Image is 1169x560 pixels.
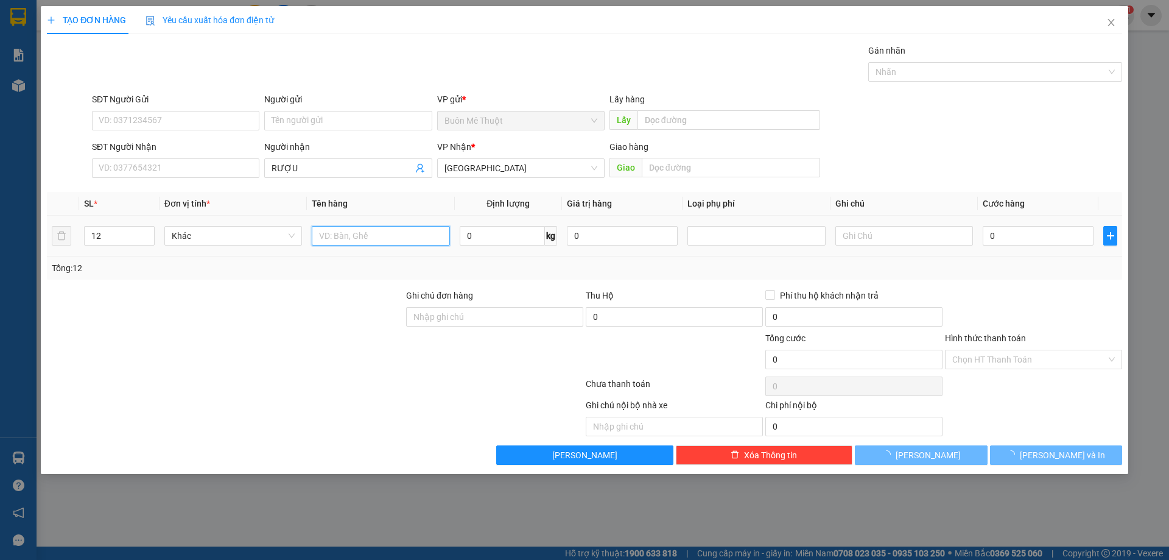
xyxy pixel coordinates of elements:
button: [PERSON_NAME] [496,445,673,465]
input: Nhập ghi chú [586,417,763,436]
div: Chi phí nội bộ [765,399,943,417]
div: Người gửi [264,93,432,106]
input: Dọc đường [637,110,820,130]
span: TẠO ĐƠN HÀNG [47,15,126,25]
span: [PERSON_NAME] [896,448,961,462]
button: Close [1094,6,1128,40]
span: Sài Gòn [444,159,597,177]
th: Ghi chú [830,192,978,216]
span: close [1106,18,1116,27]
span: [PERSON_NAME] và In [1020,448,1105,462]
span: [PERSON_NAME] [552,448,617,462]
input: Dọc đường [642,158,820,177]
span: loading [882,450,896,459]
span: Tổng cước [765,333,806,343]
div: Ghi chú nội bộ nhà xe [586,399,763,417]
span: Phí thu hộ khách nhận trả [775,289,883,302]
span: Giao hàng [609,142,648,152]
th: Loại phụ phí [683,192,830,216]
span: Thu Hộ [586,291,614,300]
div: SĐT Người Nhận [92,140,259,154]
button: delete [52,226,71,246]
label: Ghi chú đơn hàng [406,291,473,300]
input: Ghi chú đơn hàng [406,307,583,327]
span: Khác [172,227,295,245]
span: Buôn Mê Thuột [444,112,597,130]
div: SĐT Người Gửi [92,93,259,106]
div: Chưa thanh toán [584,377,764,399]
span: Cước hàng [983,199,1025,208]
span: Lấy hàng [609,94,645,104]
button: deleteXóa Thông tin [676,445,853,465]
span: VP Nhận [437,142,471,152]
input: 0 [567,226,678,246]
img: icon [146,16,155,26]
span: kg [545,226,557,246]
span: loading [1006,450,1020,459]
label: Gán nhãn [868,46,905,55]
span: Lấy [609,110,637,130]
input: Ghi Chú [835,226,973,246]
span: Tên hàng [312,199,348,208]
span: SL [84,199,94,208]
span: Giao [609,158,642,177]
span: delete [731,450,739,460]
span: Xóa Thông tin [744,448,797,462]
span: user-add [415,163,425,173]
button: [PERSON_NAME] và In [990,445,1122,465]
span: Đơn vị tính [164,199,210,208]
span: Giá trị hàng [567,199,612,208]
input: VD: Bàn, Ghế [312,226,449,246]
div: Tổng: 12 [52,261,451,275]
span: Định lượng [486,199,530,208]
div: Người nhận [264,140,432,154]
div: VP gửi [437,93,605,106]
button: plus [1103,226,1117,246]
label: Hình thức thanh toán [945,333,1026,343]
span: plus [1104,231,1116,241]
span: plus [47,16,55,24]
button: [PERSON_NAME] [855,445,987,465]
span: Yêu cầu xuất hóa đơn điện tử [146,15,274,25]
